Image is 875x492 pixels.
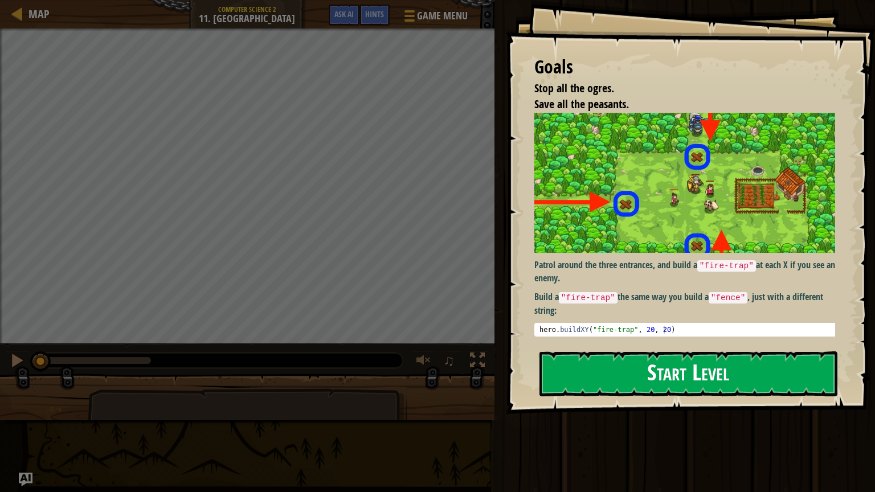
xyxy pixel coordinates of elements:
span: Game Menu [417,9,468,23]
button: Ask AI [329,5,359,26]
li: Save all the peasants. [520,96,832,113]
span: Save all the peasants. [534,96,629,112]
code: "fence" [709,292,747,304]
button: Toggle fullscreen [466,350,489,374]
span: Stop all the ogres. [534,80,614,96]
span: ♫ [443,352,455,369]
span: Map [28,6,50,22]
img: Thornbush farm [534,113,844,253]
button: Game Menu [395,5,475,31]
div: Goals [534,54,835,80]
button: ♫ [441,350,460,374]
code: "fire-trap" [559,292,618,304]
button: Ask AI [19,473,32,486]
p: Patrol around the three entrances, and build a at each X if you see an enemy. [534,259,844,285]
code: "fire-trap" [697,260,756,272]
p: Build a the same way you build a , just with a different string: [534,290,844,317]
span: Ask AI [334,9,354,19]
span: Hints [365,9,384,19]
button: Adjust volume [412,350,435,374]
button: Start Level [539,351,837,396]
button: Ctrl + P: Pause [6,350,28,374]
li: Stop all the ogres. [520,80,832,97]
a: Map [23,6,50,22]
